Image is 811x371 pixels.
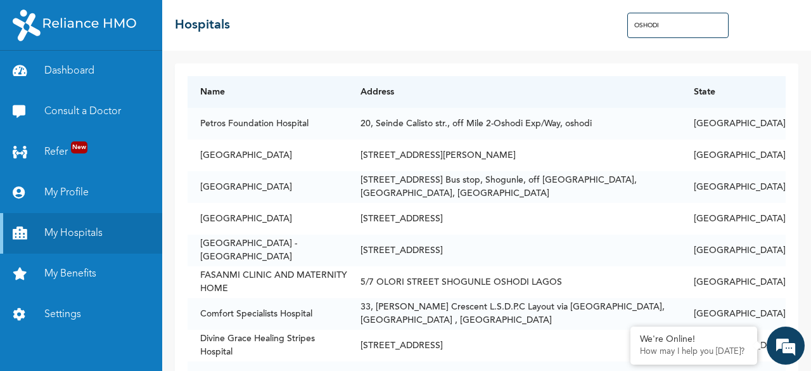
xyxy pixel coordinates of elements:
[188,76,348,108] th: Name
[188,140,348,171] td: [GEOGRAPHIC_DATA]
[188,330,348,361] td: Divine Grace Healing Stripes Hospital
[348,76,681,108] th: Address
[188,235,348,266] td: [GEOGRAPHIC_DATA] - [GEOGRAPHIC_DATA]
[348,203,681,235] td: [STREET_ADDRESS]
[681,76,786,108] th: State
[188,298,348,330] td: Comfort Specialists Hospital
[348,108,681,140] td: 20, Seinde Calisto str., off Mile 2-Oshodi Exp/Way, oshodi
[188,203,348,235] td: [GEOGRAPHIC_DATA]
[681,203,786,235] td: [GEOGRAPHIC_DATA]
[640,347,748,357] p: How may I help you today?
[188,171,348,203] td: [GEOGRAPHIC_DATA]
[348,235,681,266] td: [STREET_ADDRESS]
[640,334,748,345] div: We're Online!
[681,298,786,330] td: [GEOGRAPHIC_DATA]
[188,266,348,298] td: FASANMI CLINIC AND MATERNITY HOME
[348,140,681,171] td: [STREET_ADDRESS][PERSON_NAME]
[627,13,729,38] input: Search Hospitals...
[13,10,136,41] img: RelianceHMO's Logo
[348,298,681,330] td: 33, [PERSON_NAME] Crescent L.S.D.P.C Layout via [GEOGRAPHIC_DATA], [GEOGRAPHIC_DATA] , [GEOGRAPHI...
[348,330,681,361] td: [STREET_ADDRESS]
[175,16,230,35] h2: Hospitals
[188,108,348,140] td: Petros Foundation Hospital
[348,171,681,203] td: [STREET_ADDRESS] Bus stop, Shogunle, off [GEOGRAPHIC_DATA], [GEOGRAPHIC_DATA], [GEOGRAPHIC_DATA]
[681,266,786,298] td: [GEOGRAPHIC_DATA]
[71,141,87,153] span: New
[348,266,681,298] td: 5/7 OLORI STREET SHOGUNLE OSHODI LAGOS
[681,235,786,266] td: [GEOGRAPHIC_DATA]
[681,140,786,171] td: [GEOGRAPHIC_DATA]
[681,108,786,140] td: [GEOGRAPHIC_DATA]
[681,171,786,203] td: [GEOGRAPHIC_DATA]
